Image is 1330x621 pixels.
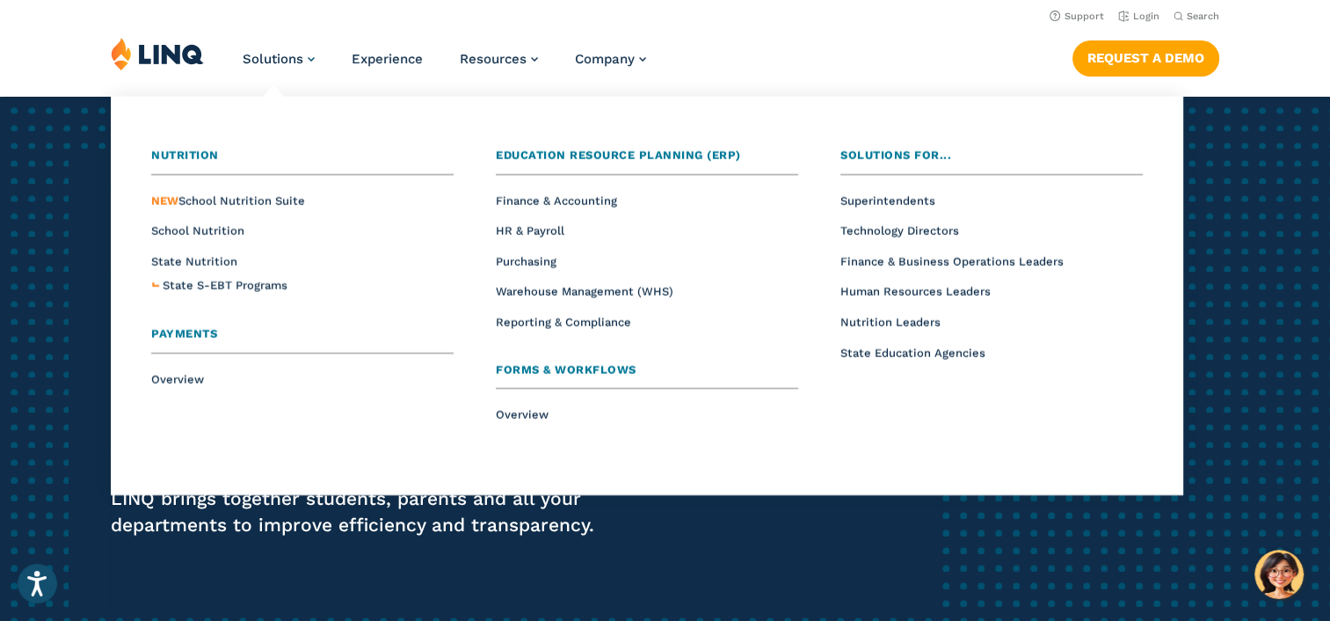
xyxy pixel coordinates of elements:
p: LINQ brings together students, parents and all your departments to improve efficiency and transpa... [111,486,623,538]
span: School Nutrition Suite [151,194,305,208]
a: Finance & Accounting [496,194,617,208]
a: Solutions [243,51,315,67]
a: Reporting & Compliance [496,316,631,329]
a: Nutrition [151,147,454,175]
span: NEW [151,194,178,208]
a: HR & Payroll [496,224,564,237]
a: Human Resources Leaders [840,285,991,298]
img: LINQ | K‑12 Software [111,37,204,70]
a: Nutrition Leaders [840,316,941,329]
span: Search [1187,11,1219,22]
a: NEWSchool Nutrition Suite [151,194,305,208]
a: Request a Demo [1072,40,1219,76]
a: State S-EBT Programs [163,277,287,296]
span: Forms & Workflows [496,363,636,376]
a: Overview [151,373,204,386]
a: Purchasing [496,255,556,268]
a: Company [575,51,646,67]
span: State S-EBT Programs [163,279,287,292]
a: Solutions for... [840,147,1143,175]
a: Warehouse Management (WHS) [496,285,673,298]
a: Login [1118,11,1159,22]
span: Solutions [243,51,303,67]
button: Open Search Bar [1174,10,1219,23]
a: Resources [460,51,538,67]
a: Experience [352,51,423,67]
a: State Education Agencies [840,347,985,360]
a: School Nutrition [151,224,244,237]
a: Finance & Business Operations Leaders [840,255,1064,268]
nav: Primary Navigation [243,37,646,95]
a: Payments [151,325,454,354]
button: Hello, have a question? Let’s chat. [1254,550,1304,599]
span: Solutions for... [840,149,951,162]
span: Resources [460,51,527,67]
a: Education Resource Planning (ERP) [496,147,798,175]
a: State Nutrition [151,255,237,268]
span: Education Resource Planning (ERP) [496,149,741,162]
nav: Button Navigation [1072,37,1219,76]
a: Support [1050,11,1104,22]
span: Nutrition [151,149,219,162]
a: Forms & Workflows [496,362,798,390]
a: Overview [496,408,549,421]
span: Company [575,51,635,67]
span: Payments [151,327,217,340]
a: Technology Directors [840,224,959,237]
a: Superintendents [840,194,935,208]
